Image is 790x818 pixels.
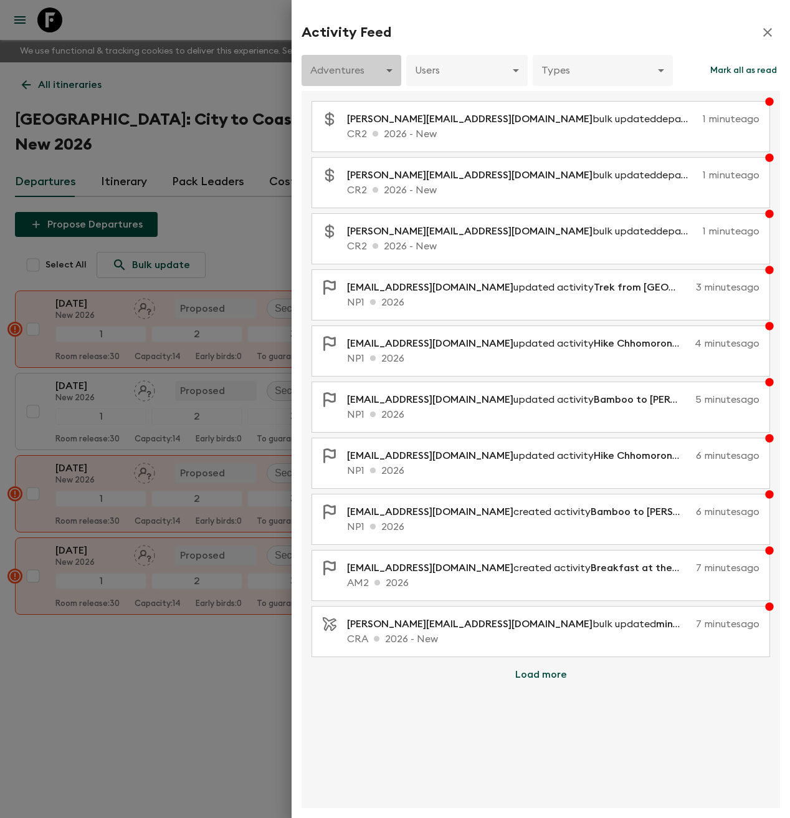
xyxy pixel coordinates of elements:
[703,168,759,183] p: 1 minute ago
[347,463,759,478] p: NP1 2026
[406,53,528,88] div: Users
[347,295,759,310] p: NP1 2026
[347,395,513,405] span: [EMAIL_ADDRESS][DOMAIN_NAME]
[347,407,759,422] p: NP1 2026
[703,224,759,239] p: 1 minute ago
[347,504,691,519] p: created activity
[347,563,513,573] span: [EMAIL_ADDRESS][DOMAIN_NAME]
[347,239,759,254] p: CR2 2026 - New
[703,112,759,127] p: 1 minute ago
[696,280,759,295] p: 3 minutes ago
[695,392,759,407] p: 5 minutes ago
[696,561,759,575] p: 7 minutes ago
[347,336,690,351] p: updated activity
[302,53,401,88] div: Adventures
[347,127,759,142] p: CR2 2026 - New
[347,451,513,461] span: [EMAIL_ADDRESS][DOMAIN_NAME]
[347,351,759,366] p: NP1 2026
[347,224,698,239] p: bulk updated departure prices
[696,448,759,463] p: 6 minutes ago
[302,24,391,41] h2: Activity Feed
[347,170,592,180] span: [PERSON_NAME][EMAIL_ADDRESS][DOMAIN_NAME]
[696,617,759,632] p: 7 minutes ago
[347,519,759,534] p: NP1 2026
[347,617,691,632] p: bulk updated
[500,662,582,687] button: Load more
[347,114,592,124] span: [PERSON_NAME][EMAIL_ADDRESS][DOMAIN_NAME]
[591,563,700,573] span: Breakfast at the hotel
[347,507,513,517] span: [EMAIL_ADDRESS][DOMAIN_NAME]
[696,504,759,519] p: 6 minutes ago
[656,619,740,629] span: min to guarantee
[347,632,759,647] p: CRA 2026 - New
[347,280,691,295] p: updated activity
[347,575,759,590] p: AM2 2026
[347,339,513,349] span: [EMAIL_ADDRESS][DOMAIN_NAME]
[347,448,691,463] p: updated activity
[347,392,690,407] p: updated activity
[707,55,780,86] button: Mark all as read
[347,226,592,236] span: [PERSON_NAME][EMAIL_ADDRESS][DOMAIN_NAME]
[347,112,698,127] p: bulk updated departure prices
[347,168,698,183] p: bulk updated departure prices
[347,619,592,629] span: [PERSON_NAME][EMAIL_ADDRESS][DOMAIN_NAME]
[347,282,513,292] span: [EMAIL_ADDRESS][DOMAIN_NAME]
[533,53,673,88] div: Types
[347,183,759,198] p: CR2 2026 - New
[347,561,691,575] p: created activity
[695,336,759,351] p: 4 minutes ago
